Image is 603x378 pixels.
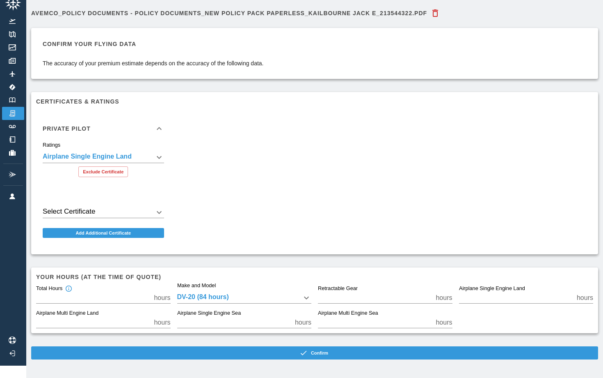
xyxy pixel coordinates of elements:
button: Exclude Certificate [78,166,128,177]
div: Private Pilot [36,142,171,184]
div: Airplane Single Engine Land [43,152,164,163]
div: Private Pilot [36,115,171,142]
p: hours [295,318,311,327]
p: hours [436,293,452,303]
label: Airplane Single Engine Sea [177,310,241,317]
label: Airplane Single Engine Land [459,285,525,293]
svg: Total hours in fixed-wing aircraft [65,285,72,293]
label: Retractable Gear [318,285,358,293]
div: Total Hours [36,285,72,293]
label: Airplane Multi Engine Land [36,310,98,317]
div: DV-20 (84 hours) [177,292,312,304]
p: hours [154,318,170,327]
label: Make and Model [177,282,216,289]
label: Airplane Multi Engine Sea [318,310,378,317]
p: hours [577,293,593,303]
p: hours [154,293,170,303]
h6: Confirm your flying data [43,39,264,48]
h6: Private Pilot [43,126,91,131]
h6: Your hours (at the time of quote) [36,272,593,281]
p: The accuracy of your premium estimate depends on the accuracy of the following data. [43,59,264,67]
label: Ratings [43,141,60,149]
button: Add Additional Certificate [43,228,164,238]
h6: Certificates & Ratings [36,97,593,106]
button: Confirm [31,346,598,360]
h6: Avemco_Policy Documents - Policy Documents_New Policy Pack Paperless_KAILBOURNE JACK E_213544322.PDF [31,10,427,16]
p: hours [436,318,452,327]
